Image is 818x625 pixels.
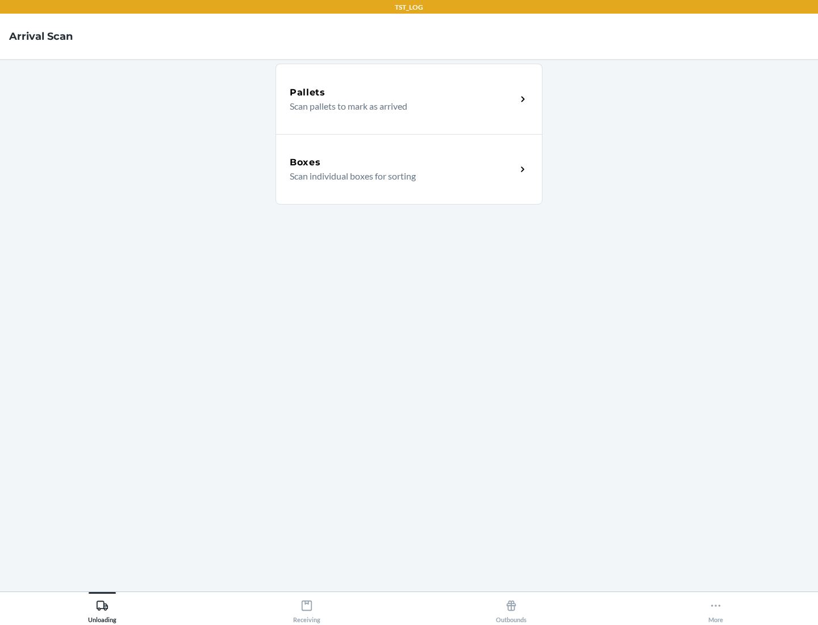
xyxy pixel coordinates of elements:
div: Unloading [88,595,116,623]
h4: Arrival Scan [9,29,73,44]
h5: Boxes [290,156,321,169]
h5: Pallets [290,86,325,99]
div: Outbounds [496,595,527,623]
div: Receiving [293,595,320,623]
a: PalletsScan pallets to mark as arrived [276,64,542,134]
div: More [708,595,723,623]
button: Outbounds [409,592,613,623]
a: BoxesScan individual boxes for sorting [276,134,542,205]
p: Scan pallets to mark as arrived [290,99,507,113]
p: TST_LOG [395,2,423,13]
button: More [613,592,818,623]
p: Scan individual boxes for sorting [290,169,507,183]
button: Receiving [204,592,409,623]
